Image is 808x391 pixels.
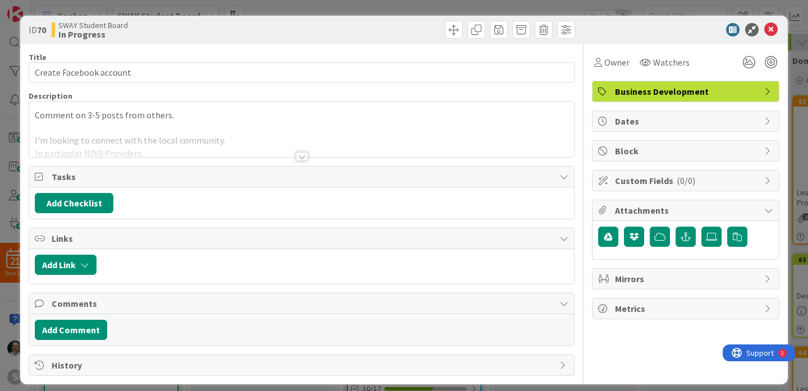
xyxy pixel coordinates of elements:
span: ID [29,23,46,36]
span: ( 0/0 ) [677,175,695,186]
span: Tasks [52,170,554,183]
span: Metrics [615,302,759,315]
span: Dates [615,114,759,128]
span: Support [24,2,51,15]
span: History [52,358,554,372]
label: Title [29,52,47,62]
button: Add Link [35,255,97,275]
p: Comment on 3-5 posts from others. [35,109,568,122]
b: In Progress [58,30,128,39]
span: Custom Fields [615,174,759,187]
span: Watchers [653,56,690,69]
button: Add Comment [35,320,107,340]
b: 70 [37,24,46,35]
button: Add Checklist [35,193,113,213]
span: Block [615,144,759,158]
span: SWAY Student Board [58,21,128,30]
span: Comments [52,297,554,310]
input: type card name here... [29,62,575,82]
span: Links [52,232,554,245]
span: Mirrors [615,272,759,286]
span: Description [29,91,72,101]
span: Owner [604,56,630,69]
span: Attachments [615,204,759,217]
div: 2 [58,4,61,13]
span: Business Development [615,85,759,98]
